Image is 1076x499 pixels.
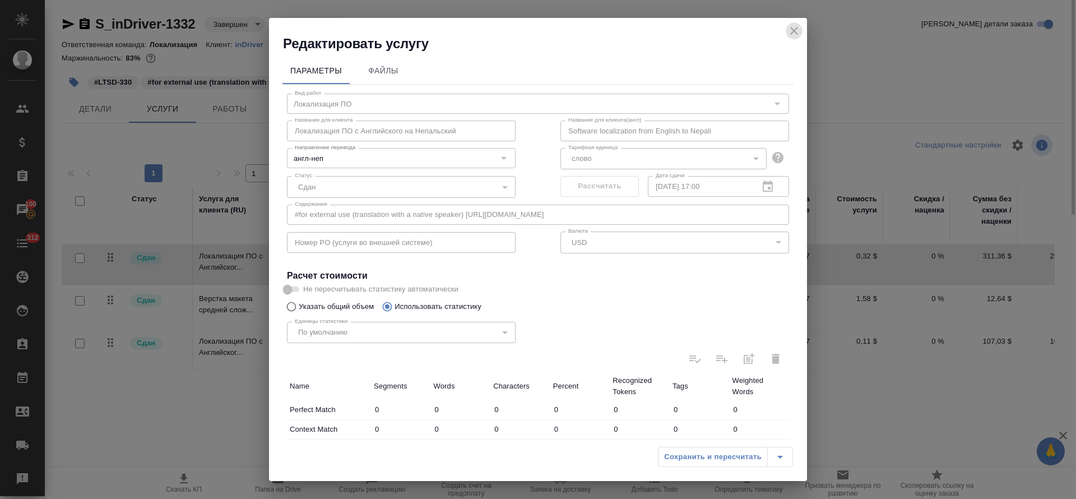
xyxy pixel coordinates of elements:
[610,421,670,437] input: ✎ Введи что-нибудь
[290,424,368,435] p: Context Match
[493,381,548,392] p: Characters
[290,381,368,392] p: Name
[613,375,667,398] p: Recognized Tokens
[670,441,730,457] input: ✎ Введи что-нибудь
[303,284,458,295] span: Не пересчитывать статистику автоматически
[610,401,670,418] input: ✎ Введи что-нибудь
[670,421,730,437] input: ✎ Введи что-нибудь
[568,238,590,247] button: USD
[560,148,767,169] div: слово
[290,404,368,415] p: Perfect Match
[672,381,727,392] p: Tags
[431,441,491,457] input: ✎ Введи что-нибудь
[610,441,670,457] input: ✎ Введи что-нибудь
[356,64,410,78] span: Файлы
[295,327,351,337] button: По умолчанию
[729,441,789,457] input: ✎ Введи что-нибудь
[658,447,793,467] div: split button
[670,401,730,418] input: ✎ Введи что-нибудь
[295,182,319,192] button: Сдан
[729,401,789,418] input: ✎ Введи что-нибудь
[729,421,789,437] input: ✎ Введи что-нибудь
[287,176,516,197] div: Сдан
[371,421,431,437] input: ✎ Введи что-нибудь
[568,154,595,163] button: слово
[786,22,803,39] button: close
[374,381,428,392] p: Segments
[490,401,550,418] input: ✎ Введи что-нибудь
[560,232,789,253] div: USD
[289,64,343,78] span: Параметры
[490,441,550,457] input: ✎ Введи что-нибудь
[550,441,610,457] input: ✎ Введи что-нибудь
[434,381,488,392] p: Words
[287,269,789,283] h4: Расчет стоимости
[287,322,516,343] div: По умолчанию
[550,421,610,437] input: ✎ Введи что-нибудь
[371,441,431,457] input: ✎ Введи что-нибудь
[550,401,610,418] input: ✎ Введи что-нибудь
[431,421,491,437] input: ✎ Введи что-нибудь
[371,401,431,418] input: ✎ Введи что-нибудь
[490,421,550,437] input: ✎ Введи что-нибудь
[431,401,491,418] input: ✎ Введи что-нибудь
[732,375,786,398] p: Weighted Words
[553,381,607,392] p: Percent
[283,35,807,53] h2: Редактировать услугу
